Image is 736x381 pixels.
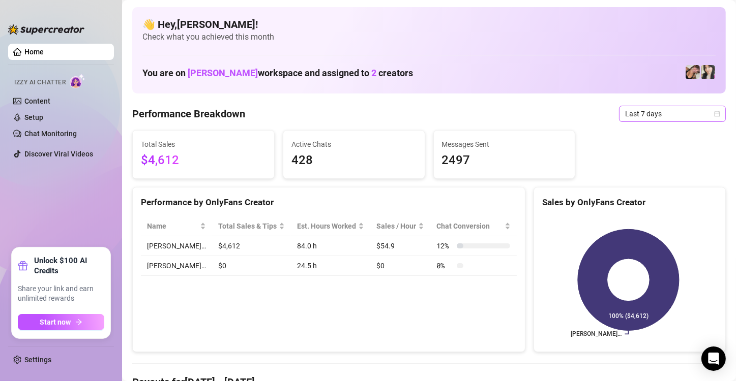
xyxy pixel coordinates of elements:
td: [PERSON_NAME]… [141,256,212,276]
span: Check what you achieved this month [142,31,716,43]
th: Sales / Hour [370,216,430,236]
div: Open Intercom Messenger [701,346,726,371]
span: Start now [40,318,71,326]
a: Settings [24,356,51,364]
span: 2497 [442,151,567,170]
div: Performance by OnlyFans Creator [141,196,517,209]
h4: 👋 Hey, [PERSON_NAME] ! [142,17,716,31]
div: Sales by OnlyFans Creator [542,196,717,209]
span: calendar [714,111,720,117]
span: Messages Sent [442,139,567,150]
a: Content [24,97,50,105]
th: Chat Conversion [430,216,516,236]
a: Discover Viral Videos [24,150,93,158]
span: 428 [291,151,417,170]
div: Est. Hours Worked [297,220,356,232]
img: Christina [701,65,715,79]
strong: Unlock $100 AI Credits [34,256,104,276]
a: Home [24,48,44,56]
td: 24.5 h [291,256,370,276]
span: 12 % [436,240,453,251]
span: Izzy AI Chatter [14,78,66,87]
td: $0 [370,256,430,276]
img: AI Chatter [70,74,85,88]
td: $54.9 [370,236,430,256]
td: 84.0 h [291,236,370,256]
span: Name [147,220,198,232]
td: $0 [212,256,291,276]
a: Chat Monitoring [24,130,77,138]
td: $4,612 [212,236,291,256]
span: gift [18,261,28,271]
h4: Performance Breakdown [132,107,245,121]
span: 2 [371,68,376,78]
span: 0 % [436,260,453,271]
th: Name [141,216,212,236]
span: Chat Conversion [436,220,502,232]
span: Sales / Hour [376,220,416,232]
span: Active Chats [291,139,417,150]
img: Christina [686,65,700,79]
span: Share your link and earn unlimited rewards [18,284,104,304]
span: Total Sales & Tips [218,220,277,232]
td: [PERSON_NAME]… [141,236,212,256]
img: logo-BBDzfeDw.svg [8,24,84,35]
a: Setup [24,113,43,121]
span: arrow-right [75,319,82,326]
span: Last 7 days [625,106,720,121]
span: Total Sales [141,139,266,150]
text: [PERSON_NAME]… [571,331,622,338]
h1: You are on workspace and assigned to creators [142,68,413,79]
th: Total Sales & Tips [212,216,291,236]
button: Start nowarrow-right [18,314,104,330]
span: $4,612 [141,151,266,170]
span: [PERSON_NAME] [188,68,258,78]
